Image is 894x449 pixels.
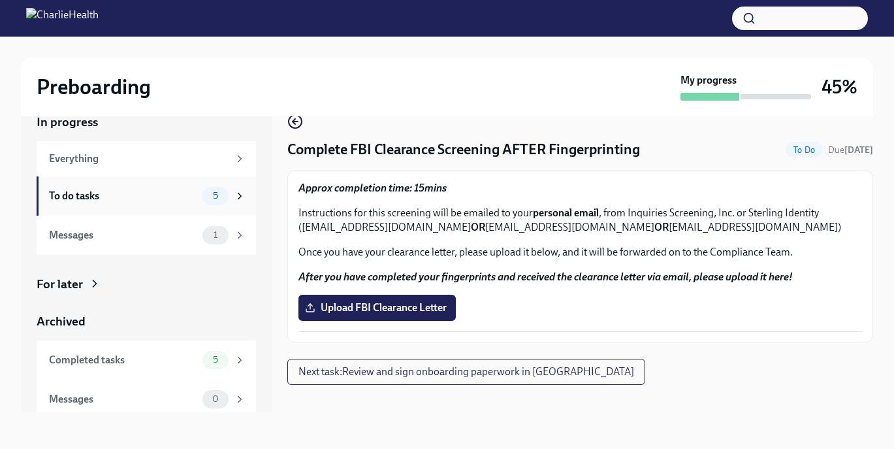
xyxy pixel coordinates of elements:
strong: personal email [533,207,599,219]
label: Upload FBI Clearance Letter [298,295,456,321]
span: 0 [204,394,227,404]
h3: 45% [822,75,857,99]
h4: Complete FBI Clearance Screening AFTER Fingerprinting [287,140,640,159]
a: Messages1 [37,216,256,255]
p: Instructions for this screening will be emailed to your , from Inquiries Screening, Inc. or Sterl... [298,206,862,235]
div: Messages [49,392,197,407]
img: CharlieHealth [26,8,99,29]
span: October 23rd, 2025 09:00 [828,144,873,156]
span: 1 [206,230,225,240]
a: In progress [37,114,256,131]
span: Upload FBI Clearance Letter [308,301,447,314]
strong: OR [654,221,669,233]
button: Next task:Review and sign onboarding paperwork in [GEOGRAPHIC_DATA] [287,359,645,385]
strong: Approx completion time: 15mins [298,182,447,194]
a: For later [37,276,256,293]
span: To Do [786,145,823,155]
a: Completed tasks5 [37,341,256,380]
span: Due [828,144,873,156]
div: To do tasks [49,189,197,203]
a: Messages0 [37,380,256,419]
a: Archived [37,313,256,330]
span: 5 [205,191,226,201]
span: 5 [205,355,226,365]
h2: Preboarding [37,74,151,100]
a: To do tasks5 [37,176,256,216]
a: Everything [37,141,256,176]
strong: After you have completed your fingerprints and received the clearance letter via email, please up... [298,271,793,283]
p: Once you have your clearance letter, please upload it below, and it will be forwarded on to the C... [298,245,862,259]
strong: [DATE] [844,144,873,156]
div: Everything [49,152,229,166]
div: Messages [49,228,197,242]
span: Next task : Review and sign onboarding paperwork in [GEOGRAPHIC_DATA] [298,365,634,378]
strong: My progress [680,73,737,88]
strong: OR [471,221,485,233]
div: For later [37,276,83,293]
div: Completed tasks [49,353,197,367]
